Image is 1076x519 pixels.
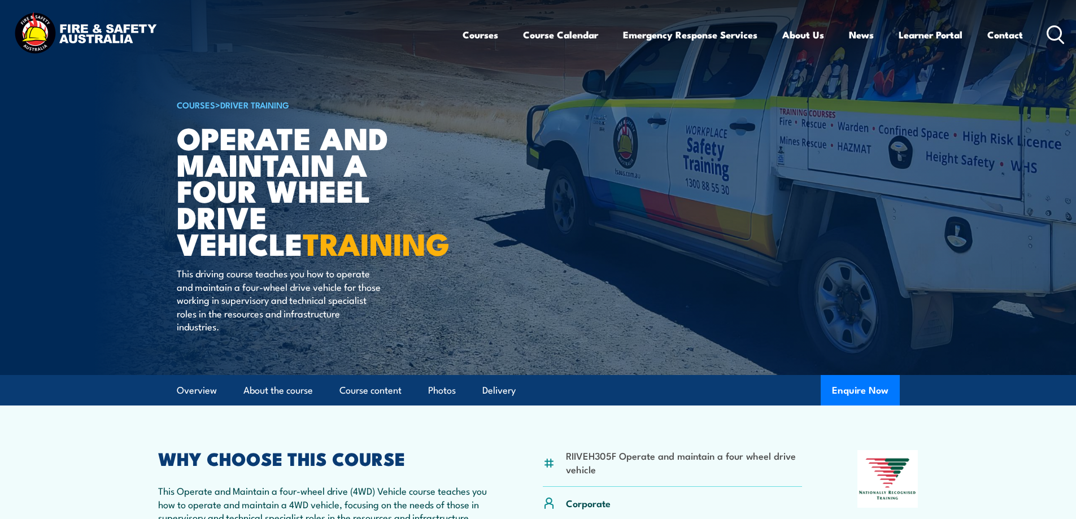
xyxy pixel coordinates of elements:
a: About the course [243,376,313,405]
a: Delivery [482,376,516,405]
a: About Us [782,20,824,50]
a: Emergency Response Services [623,20,757,50]
p: Corporate [566,496,611,509]
a: News [849,20,874,50]
a: COURSES [177,98,215,111]
h1: Operate and Maintain a Four Wheel Drive Vehicle [177,124,456,256]
li: RIIVEH305F Operate and maintain a four wheel drive vehicle [566,449,803,476]
a: Contact [987,20,1023,50]
a: Overview [177,376,217,405]
a: Courses [463,20,498,50]
img: Nationally Recognised Training logo. [857,450,918,508]
a: Photos [428,376,456,405]
button: Enquire Now [821,375,900,405]
a: Learner Portal [899,20,962,50]
p: This driving course teaches you how to operate and maintain a four-wheel drive vehicle for those ... [177,267,383,333]
h2: WHY CHOOSE THIS COURSE [158,450,488,466]
strong: TRAINING [303,219,450,266]
h6: > [177,98,456,111]
a: Course Calendar [523,20,598,50]
a: Driver Training [220,98,289,111]
a: Course content [339,376,402,405]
